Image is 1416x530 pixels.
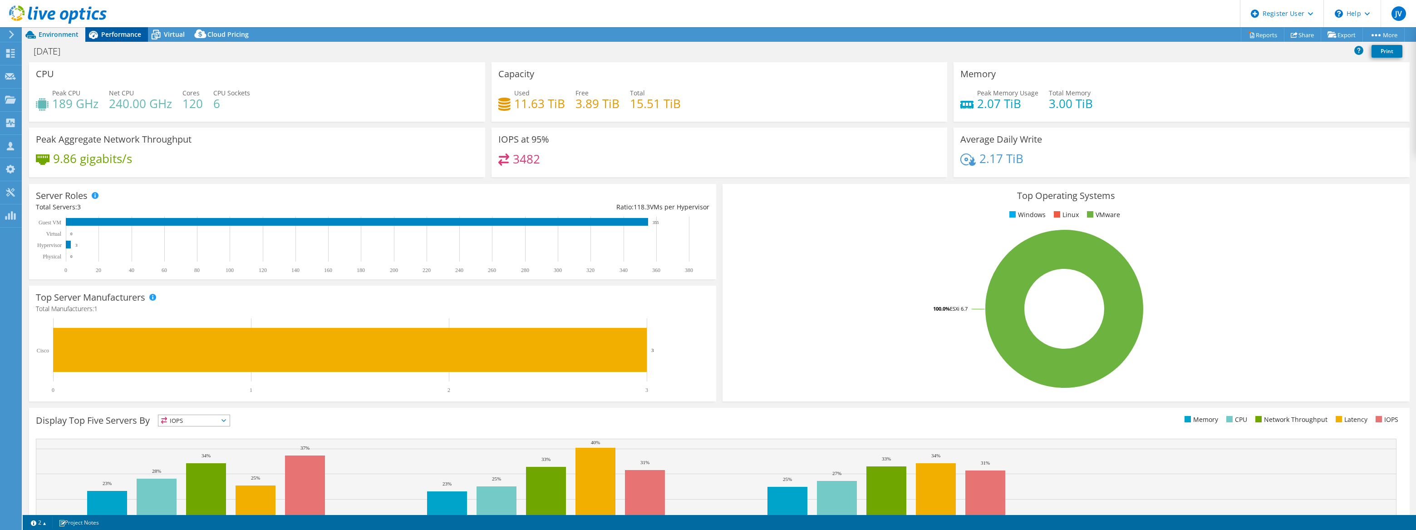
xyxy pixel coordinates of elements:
tspan: ESXi 6.7 [950,305,968,312]
span: Environment [39,30,79,39]
text: 60 [162,267,167,273]
h4: 189 GHz [52,99,98,109]
span: IOPS [158,415,230,426]
text: 3 [75,243,78,248]
a: Reports [1241,28,1284,42]
text: 320 [586,267,595,273]
text: 40 [129,267,134,273]
text: 31% [640,460,649,465]
text: 180 [357,267,365,273]
h3: Top Operating Systems [729,191,1403,201]
text: Virtual [46,231,62,237]
h4: 15.51 TiB [630,99,681,109]
span: Cloud Pricing [207,30,249,39]
h4: 9.86 gigabits/s [53,154,132,163]
text: 25% [783,476,792,482]
text: 120 [259,267,267,273]
span: Peak CPU [52,89,80,97]
text: 80 [194,267,200,273]
text: 37% [300,445,310,451]
span: Total Memory [1049,89,1091,97]
text: 28% [152,468,161,474]
h4: 2.17 TiB [979,154,1023,163]
text: Guest VM [39,219,61,226]
h3: Top Server Manufacturers [36,292,145,302]
h3: Server Roles [36,191,88,201]
h3: Peak Aggregate Network Throughput [36,134,192,144]
text: 300 [554,267,562,273]
span: Total [630,89,645,97]
text: 27% [832,471,841,476]
span: CPU Sockets [213,89,250,97]
a: Share [1284,28,1321,42]
text: 0 [70,254,73,259]
div: Ratio: VMs per Hypervisor [373,202,709,212]
h3: Average Daily Write [960,134,1042,144]
a: 2 [25,517,53,528]
h4: 11.63 TiB [514,99,565,109]
text: 1 [250,387,252,393]
li: CPU [1224,415,1247,425]
text: Physical [43,253,61,260]
text: 0 [52,387,54,393]
span: Free [575,89,589,97]
a: Export [1321,28,1363,42]
a: Project Notes [52,517,105,528]
text: 20 [96,267,101,273]
h4: 3482 [513,154,540,164]
h4: Total Manufacturers: [36,304,709,314]
li: Network Throughput [1253,415,1327,425]
text: 160 [324,267,332,273]
text: 0 [70,232,73,236]
text: 240 [455,267,463,273]
h3: IOPS at 95% [498,134,549,144]
text: 100 [226,267,234,273]
span: Peak Memory Usage [977,89,1038,97]
text: 260 [488,267,496,273]
span: 118.3 [634,203,650,211]
li: Linux [1052,210,1079,220]
text: 340 [619,267,628,273]
text: 40% [591,440,600,445]
span: 1 [94,304,98,313]
h4: 2.07 TiB [977,99,1038,109]
text: 360 [652,267,660,273]
text: 3 [645,387,648,393]
text: 25% [492,476,501,481]
text: 140 [291,267,300,273]
h3: Capacity [498,69,534,79]
text: 380 [685,267,693,273]
text: 0 [64,267,67,273]
text: 2 [447,387,450,393]
div: Total Servers: [36,202,373,212]
h4: 3.89 TiB [575,99,619,109]
text: 33% [541,456,551,462]
h3: CPU [36,69,54,79]
text: Hypervisor [37,242,62,248]
text: 23% [103,480,112,486]
text: 280 [521,267,529,273]
h4: 120 [182,99,203,109]
span: 3 [77,203,81,211]
text: 25% [251,475,260,480]
span: Virtual [164,30,185,39]
text: 34% [202,453,211,458]
tspan: 100.0% [933,305,950,312]
li: Latency [1333,415,1367,425]
h4: 3.00 TiB [1049,99,1093,109]
a: More [1362,28,1405,42]
span: Net CPU [109,89,134,97]
text: 31% [981,460,990,466]
li: Memory [1182,415,1218,425]
text: 23% [442,481,452,486]
text: 220 [423,267,431,273]
text: 34% [931,453,940,458]
text: 355 [653,220,659,225]
text: 33% [882,456,891,461]
text: Cisco [37,347,49,354]
span: Used [514,89,530,97]
h3: Memory [960,69,996,79]
span: Performance [101,30,141,39]
text: 3 [651,347,654,353]
span: Cores [182,89,200,97]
